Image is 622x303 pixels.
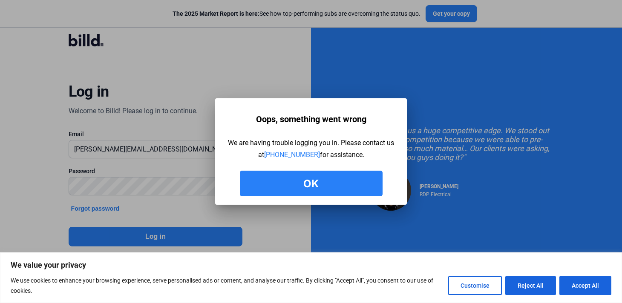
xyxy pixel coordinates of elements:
p: We value your privacy [11,260,611,270]
div: Oops, something went wrong [256,111,366,127]
button: Ok [240,171,383,196]
button: Reject All [505,276,556,295]
button: Accept All [559,276,611,295]
button: Customise [448,276,502,295]
p: We use cookies to enhance your browsing experience, serve personalised ads or content, and analys... [11,275,442,296]
a: [PHONE_NUMBER] [264,151,320,159]
div: We are having trouble logging you in. Please contact us at for assistance. [228,137,394,161]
